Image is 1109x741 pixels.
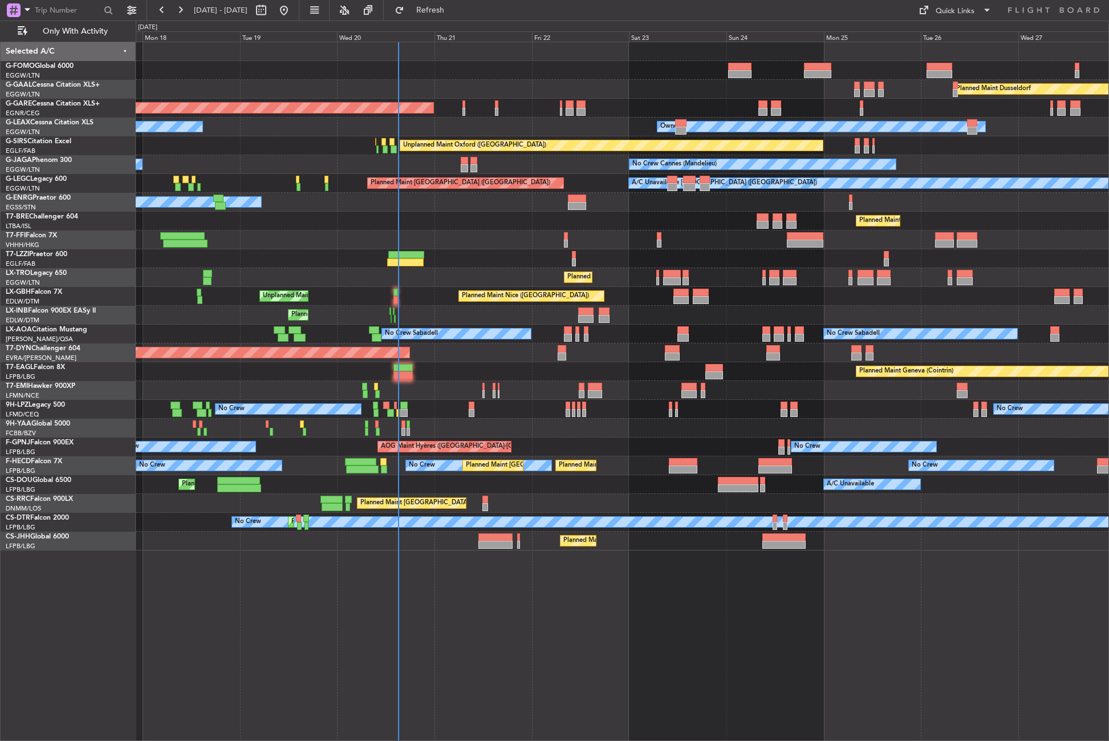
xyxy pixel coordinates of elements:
[6,496,30,503] span: CS-RRC
[6,241,39,249] a: VHHH/HKG
[912,457,938,474] div: No Crew
[6,195,71,201] a: G-ENRGPraetor 600
[6,420,31,427] span: 9H-YAA
[263,288,450,305] div: Unplanned Maint [GEOGRAPHIC_DATA] ([GEOGRAPHIC_DATA])
[6,402,29,408] span: 9H-LPZ
[6,307,96,314] a: LX-INBFalcon 900EX EASy II
[921,31,1018,42] div: Tue 26
[532,31,629,42] div: Fri 22
[6,383,28,390] span: T7-EMI
[194,5,247,15] span: [DATE] - [DATE]
[6,439,74,446] a: F-GPNJFalcon 900EX
[632,175,817,192] div: A/C Unavailable [GEOGRAPHIC_DATA] ([GEOGRAPHIC_DATA])
[559,457,738,474] div: Planned Maint [GEOGRAPHIC_DATA] ([GEOGRAPHIC_DATA])
[6,119,94,126] a: G-LEAXCessna Citation XLS
[6,176,30,183] span: G-LEGC
[6,128,40,136] a: EGGW/LTN
[385,325,438,342] div: No Crew Sabadell
[381,438,574,455] div: AOG Maint Hyères ([GEOGRAPHIC_DATA]-[GEOGRAPHIC_DATA])
[859,363,953,380] div: Planned Maint Geneva (Cointrin)
[827,476,874,493] div: A/C Unavailable
[35,2,100,19] input: Trip Number
[567,269,747,286] div: Planned Maint [GEOGRAPHIC_DATA] ([GEOGRAPHIC_DATA])
[6,289,31,295] span: LX-GBH
[6,157,32,164] span: G-JAGA
[138,23,157,33] div: [DATE]
[13,22,124,41] button: Only With Activity
[6,326,32,333] span: LX-AOA
[6,270,30,277] span: LX-TRO
[6,260,35,268] a: EGLF/FAB
[6,119,30,126] span: G-LEAX
[389,1,458,19] button: Refresh
[997,400,1023,418] div: No Crew
[6,345,80,352] a: T7-DYNChallenger 604
[6,420,70,427] a: 9H-YAAGlobal 5000
[434,31,532,42] div: Thu 21
[6,203,36,212] a: EGSS/STN
[660,118,680,135] div: Owner
[6,345,31,352] span: T7-DYN
[403,137,546,154] div: Unplanned Maint Oxford ([GEOGRAPHIC_DATA])
[6,195,33,201] span: G-ENRG
[6,335,73,343] a: [PERSON_NAME]/QSA
[6,138,27,145] span: G-SIRS
[6,504,41,513] a: DNMM/LOS
[182,476,361,493] div: Planned Maint [GEOGRAPHIC_DATA] ([GEOGRAPHIC_DATA])
[6,316,39,325] a: EDLW/DTM
[6,496,73,503] a: CS-RRCFalcon 900LX
[371,175,550,192] div: Planned Maint [GEOGRAPHIC_DATA] ([GEOGRAPHIC_DATA])
[6,439,30,446] span: F-GPNJ
[6,542,35,550] a: LFPB/LBG
[6,63,74,70] a: G-FOMOGlobal 6000
[218,400,245,418] div: No Crew
[6,270,67,277] a: LX-TROLegacy 650
[6,82,32,88] span: G-GAAL
[6,477,71,484] a: CS-DOUGlobal 6500
[240,31,338,42] div: Tue 19
[6,109,40,118] a: EGNR/CEG
[6,138,71,145] a: G-SIRSCitation Excel
[6,364,34,371] span: T7-EAGL
[726,31,824,42] div: Sun 24
[6,533,69,540] a: CS-JHHGlobal 6000
[6,354,76,362] a: EVRA/[PERSON_NAME]
[6,251,67,258] a: T7-LZZIPraetor 600
[407,6,454,14] span: Refresh
[6,278,40,287] a: EGGW/LTN
[6,477,33,484] span: CS-DOU
[6,100,32,107] span: G-GARE
[913,1,997,19] button: Quick Links
[6,410,39,419] a: LFMD/CEQ
[139,457,165,474] div: No Crew
[6,232,57,239] a: T7-FFIFalcon 7X
[143,31,240,42] div: Mon 18
[824,31,921,42] div: Mon 25
[6,82,100,88] a: G-GAALCessna Citation XLS+
[6,383,75,390] a: T7-EMIHawker 900XP
[409,457,435,474] div: No Crew
[6,251,29,258] span: T7-LZZI
[337,31,434,42] div: Wed 20
[6,165,40,174] a: EGGW/LTN
[6,71,40,80] a: EGGW/LTN
[6,184,40,193] a: EGGW/LTN
[6,307,28,314] span: LX-INB
[6,448,35,456] a: LFPB/LBG
[6,458,31,465] span: F-HECD
[466,457,645,474] div: Planned Maint [GEOGRAPHIC_DATA] ([GEOGRAPHIC_DATA])
[6,222,31,230] a: LTBA/ISL
[6,297,39,306] a: EDLW/DTM
[827,325,880,342] div: No Crew Sabadell
[6,364,65,371] a: T7-EAGLFalcon 8X
[6,467,35,475] a: LFPB/LBG
[563,532,743,549] div: Planned Maint [GEOGRAPHIC_DATA] ([GEOGRAPHIC_DATA])
[6,100,100,107] a: G-GARECessna Citation XLS+
[6,213,29,220] span: T7-BRE
[956,80,1031,98] div: Planned Maint Dusseldorf
[6,157,72,164] a: G-JAGAPhenom 300
[6,176,67,183] a: G-LEGCLegacy 600
[6,458,62,465] a: F-HECDFalcon 7X
[6,232,26,239] span: T7-FFI
[6,372,35,381] a: LFPB/LBG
